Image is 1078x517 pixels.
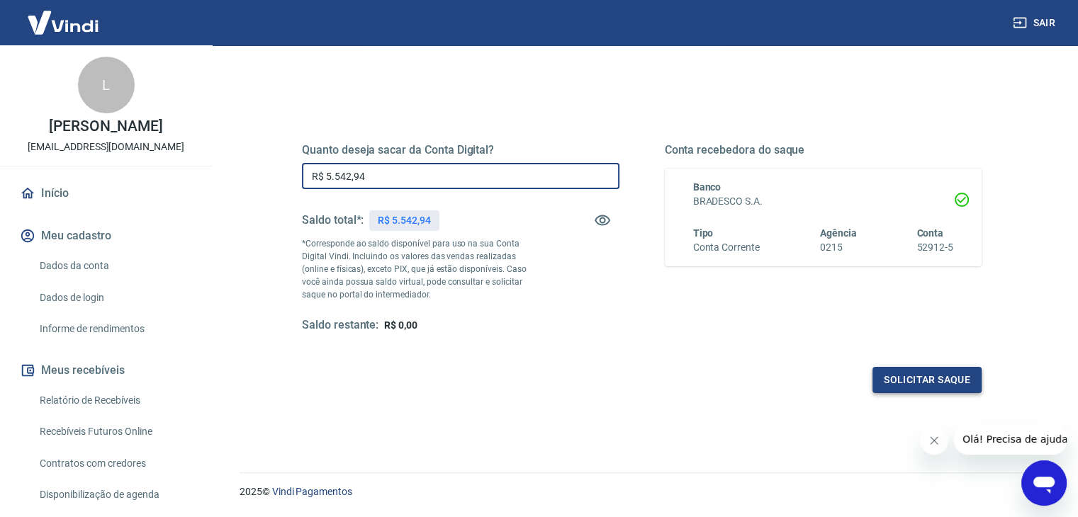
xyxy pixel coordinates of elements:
a: Relatório de Recebíveis [34,386,195,415]
h6: 52912-5 [916,240,953,255]
iframe: Mensagem da empresa [954,424,1067,455]
button: Sair [1010,10,1061,36]
a: Dados de login [34,283,195,312]
h6: 0215 [820,240,857,255]
button: Meus recebíveis [17,355,195,386]
p: [PERSON_NAME] [49,119,162,134]
img: Vindi [17,1,109,44]
span: Olá! Precisa de ajuda? [9,10,119,21]
button: Meu cadastro [17,220,195,251]
iframe: Fechar mensagem [920,426,948,455]
a: Vindi Pagamentos [272,486,352,497]
a: Contratos com credores [34,449,195,478]
span: Agência [820,227,857,239]
span: Tipo [693,227,714,239]
span: Banco [693,181,722,193]
a: Recebíveis Futuros Online [34,417,195,446]
h6: Conta Corrente [693,240,760,255]
span: R$ 0,00 [384,319,417,331]
h5: Quanto deseja sacar da Conta Digital? [302,143,619,157]
h5: Conta recebedora do saque [665,143,982,157]
div: L [78,57,135,113]
h5: Saldo restante: [302,318,378,333]
span: Conta [916,227,943,239]
h5: Saldo total*: [302,213,364,227]
a: Início [17,178,195,209]
button: Solicitar saque [872,367,982,393]
a: Disponibilização de agenda [34,480,195,509]
a: Informe de rendimentos [34,314,195,343]
p: R$ 5.542,94 [378,213,430,228]
p: [EMAIL_ADDRESS][DOMAIN_NAME] [28,140,184,154]
p: 2025 © [240,484,1044,499]
iframe: Botão para abrir a janela de mensagens [1021,460,1067,506]
a: Dados da conta [34,251,195,280]
p: *Corresponde ao saldo disponível para uso na sua Conta Digital Vindi. Incluindo os valores das ve... [302,237,540,301]
h6: BRADESCO S.A. [693,194,954,209]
